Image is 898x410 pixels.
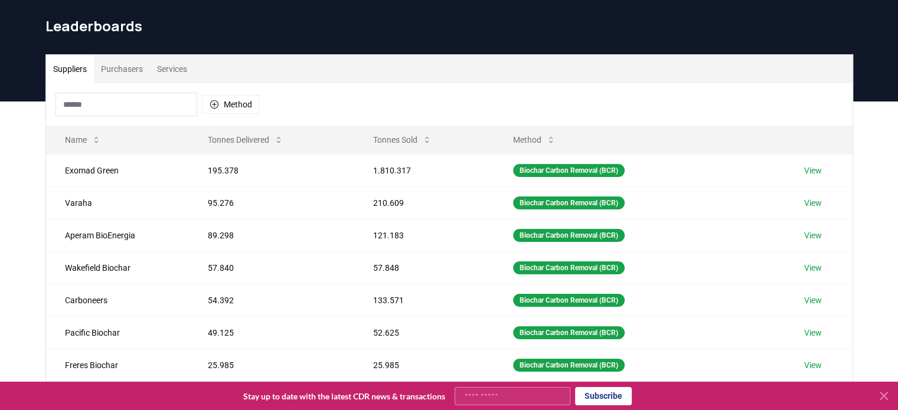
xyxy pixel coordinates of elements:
[354,284,494,316] td: 133.571
[354,219,494,251] td: 121.183
[354,154,494,186] td: 1.810.317
[364,128,441,152] button: Tonnes Sold
[804,359,822,371] a: View
[804,327,822,339] a: View
[150,55,194,83] button: Services
[354,316,494,349] td: 52.625
[804,294,822,306] a: View
[189,154,354,186] td: 195.378
[46,349,190,381] td: Freres Biochar
[46,154,190,186] td: Exomad Green
[804,165,822,176] a: View
[189,316,354,349] td: 49.125
[46,284,190,316] td: Carboneers
[94,55,150,83] button: Purchasers
[189,251,354,284] td: 57.840
[198,128,293,152] button: Tonnes Delivered
[513,261,625,274] div: Biochar Carbon Removal (BCR)
[513,294,625,307] div: Biochar Carbon Removal (BCR)
[45,17,853,35] h1: Leaderboards
[513,164,625,177] div: Biochar Carbon Removal (BCR)
[46,251,190,284] td: Wakefield Biochar
[189,284,354,316] td: 54.392
[189,186,354,219] td: 95.276
[804,229,822,241] a: View
[804,197,822,209] a: View
[354,251,494,284] td: 57.848
[513,359,625,372] div: Biochar Carbon Removal (BCR)
[354,186,494,219] td: 210.609
[513,196,625,209] div: Biochar Carbon Removal (BCR)
[46,316,190,349] td: Pacific Biochar
[55,128,110,152] button: Name
[46,219,190,251] td: Aperam BioEnergia
[513,229,625,242] div: Biochar Carbon Removal (BCR)
[46,55,94,83] button: Suppliers
[504,128,565,152] button: Method
[202,95,260,114] button: Method
[804,262,822,274] a: View
[354,349,494,381] td: 25.985
[189,219,354,251] td: 89.298
[189,349,354,381] td: 25.985
[46,186,190,219] td: Varaha
[513,326,625,339] div: Biochar Carbon Removal (BCR)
